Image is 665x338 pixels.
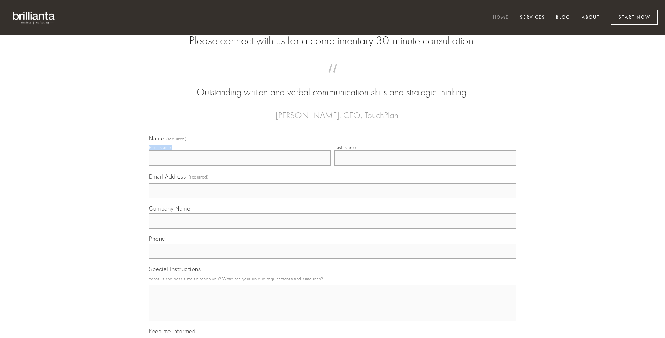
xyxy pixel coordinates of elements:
[149,328,195,335] span: Keep me informed
[189,172,209,182] span: (required)
[611,10,658,25] a: Start Now
[149,145,171,150] div: First Name
[149,274,516,284] p: What is the best time to reach you? What are your unique requirements and timelines?
[577,12,605,24] a: About
[160,71,505,99] blockquote: Outstanding written and verbal communication skills and strategic thinking.
[166,137,186,141] span: (required)
[149,205,190,212] span: Company Name
[334,145,356,150] div: Last Name
[149,235,165,242] span: Phone
[149,34,516,48] h2: Please connect with us for a complimentary 30-minute consultation.
[160,71,505,85] span: “
[551,12,575,24] a: Blog
[149,265,201,272] span: Special Instructions
[149,135,164,142] span: Name
[7,7,61,28] img: brillianta - research, strategy, marketing
[160,99,505,122] figcaption: — [PERSON_NAME], CEO, TouchPlan
[488,12,514,24] a: Home
[515,12,550,24] a: Services
[149,173,186,180] span: Email Address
